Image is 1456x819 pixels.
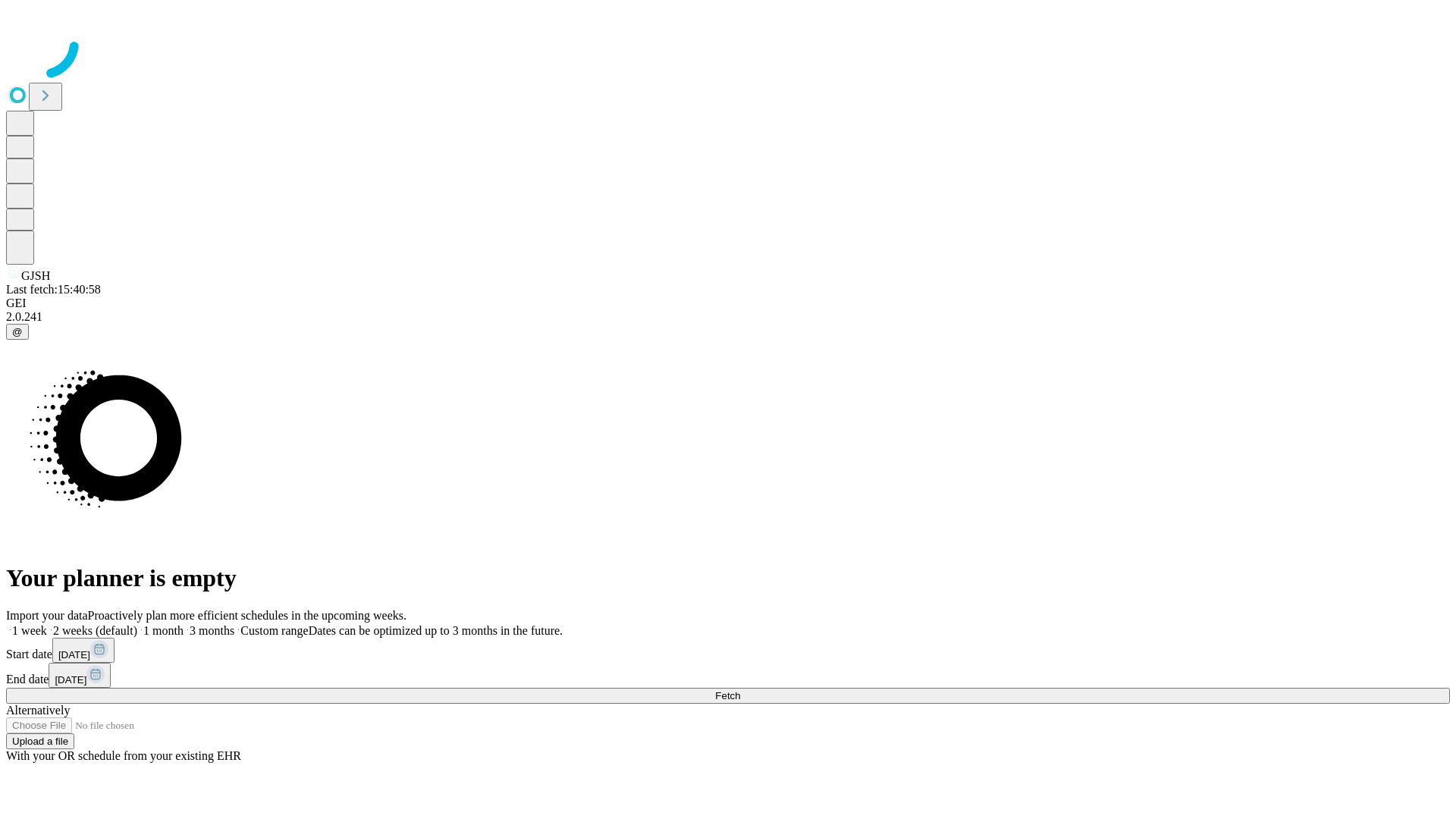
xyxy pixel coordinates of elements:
[6,324,29,340] button: @
[6,297,1450,310] div: GEI
[6,749,241,762] span: With your OR schedule from your existing EHR
[6,733,74,749] button: Upload a file
[6,283,101,296] span: Last fetch: 15:40:58
[6,609,88,622] span: Import your data
[12,624,47,637] span: 1 week
[6,564,1450,592] h1: Your planner is empty
[715,690,740,701] span: Fetch
[55,674,86,686] span: [DATE]
[6,688,1450,704] button: Fetch
[49,663,111,688] button: [DATE]
[58,649,90,661] span: [DATE]
[143,624,184,637] span: 1 month
[6,704,70,717] span: Alternatively
[52,638,115,663] button: [DATE]
[190,624,234,637] span: 3 months
[21,269,50,282] span: GJSH
[6,638,1450,663] div: Start date
[6,310,1450,324] div: 2.0.241
[6,663,1450,688] div: End date
[309,624,563,637] span: Dates can be optimized up to 3 months in the future.
[240,624,308,637] span: Custom range
[53,624,137,637] span: 2 weeks (default)
[12,326,23,337] span: @
[88,609,406,622] span: Proactively plan more efficient schedules in the upcoming weeks.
